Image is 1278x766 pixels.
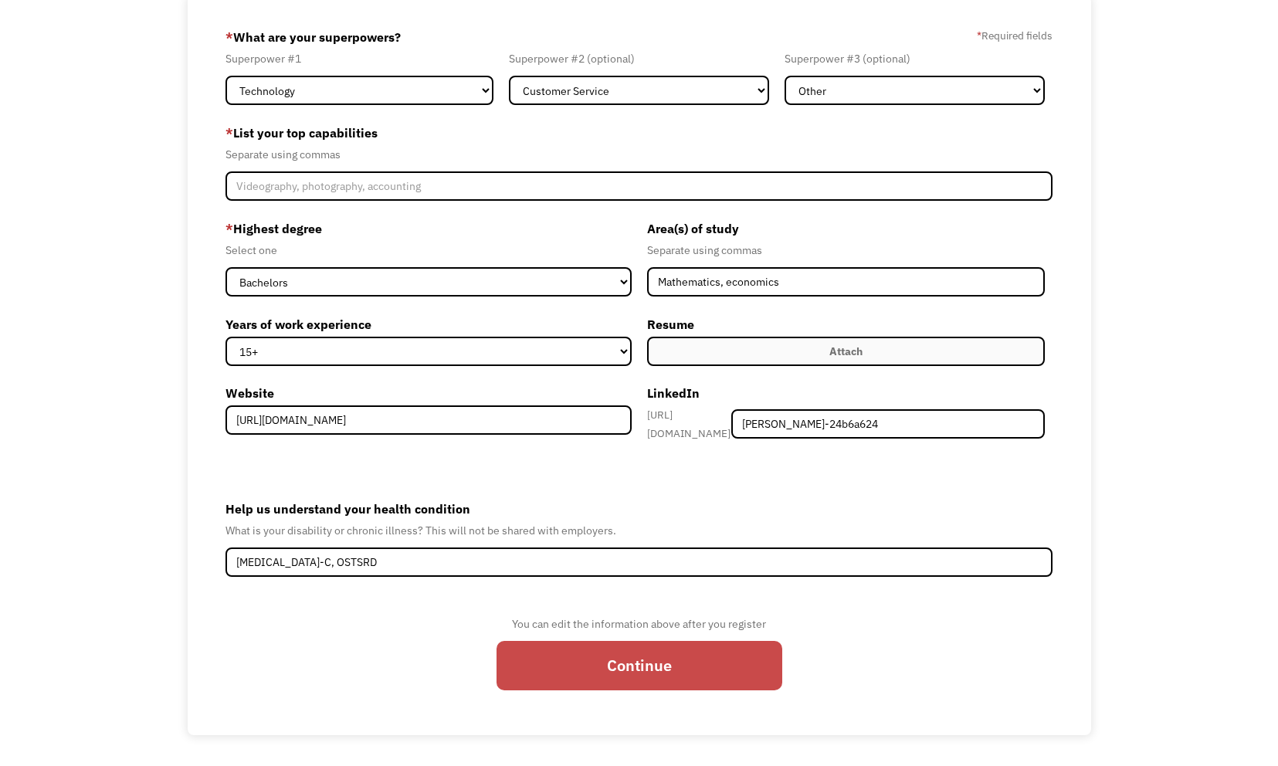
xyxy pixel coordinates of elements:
input: Deafness, Depression, Diabetes [225,547,1053,577]
div: Separate using commas [647,241,1045,259]
label: Area(s) of study [647,216,1045,241]
label: Years of work experience [225,312,631,337]
input: Videography, photography, accounting [225,171,1053,201]
label: Help us understand your health condition [225,497,1053,521]
div: Select one [225,241,631,259]
label: Resume [647,312,1045,337]
label: Required fields [977,26,1053,45]
div: Attach [829,342,863,361]
label: Website [225,381,631,405]
div: What is your disability or chronic illness? This will not be shared with employers. [225,521,1053,540]
div: You can edit the information above after you register [497,615,782,633]
label: List your top capabilities [225,120,1053,145]
div: [URL][DOMAIN_NAME] [647,405,731,442]
label: LinkedIn [647,381,1045,405]
label: Highest degree [225,216,631,241]
input: www.myportfolio.com [225,405,631,435]
input: Anthropology, Education [647,267,1045,297]
div: Superpower #1 [225,49,493,68]
input: Continue [497,641,782,690]
label: Attach [647,337,1045,366]
div: Superpower #3 (optional) [785,49,1045,68]
div: Separate using commas [225,145,1053,164]
label: What are your superpowers? [225,25,401,49]
form: Member-Create-Step1 [225,25,1053,705]
div: Superpower #2 (optional) [509,49,769,68]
